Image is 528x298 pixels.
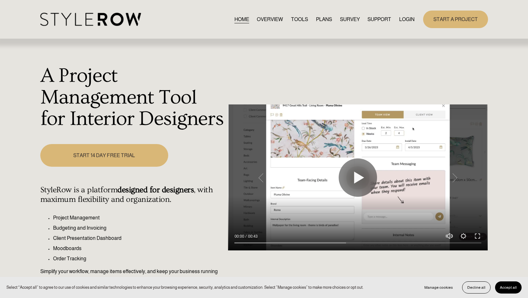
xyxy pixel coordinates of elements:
[117,185,194,195] strong: designed for designers
[53,214,225,222] p: Project Management
[40,185,225,204] h4: StyleRow is a platform , with maximum flexibility and organization.
[257,15,283,24] a: OVERVIEW
[495,281,522,294] button: Accept all
[234,15,249,24] a: HOME
[234,241,481,245] input: Seek
[467,285,485,290] span: Decline all
[367,15,391,24] a: folder dropdown
[40,144,168,167] a: START 14 DAY FREE TRIAL
[339,158,377,197] button: Play
[423,11,488,28] a: START A PROJECT
[399,15,414,24] a: LOGIN
[40,65,225,130] h1: A Project Management Tool for Interior Designers
[291,15,308,24] a: TOOLS
[367,16,391,23] span: SUPPORT
[6,284,364,290] p: Select “Accept all” to agree to our use of cookies and similar technologies to enhance your brows...
[53,245,225,252] p: Moodboards
[462,281,491,294] button: Decline all
[500,285,517,290] span: Accept all
[424,285,453,290] span: Manage cookies
[40,13,141,26] img: StyleRow
[246,233,259,240] div: Duration
[40,268,225,283] p: Simplify your workflow, manage items effectively, and keep your business running seamlessly.
[420,281,458,294] button: Manage cookies
[234,233,246,240] div: Current time
[53,255,225,263] p: Order Tracking
[316,15,332,24] a: PLANS
[53,224,225,232] p: Budgeting and Invoicing
[340,15,360,24] a: SURVEY
[53,234,225,242] p: Client Presentation Dashboard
